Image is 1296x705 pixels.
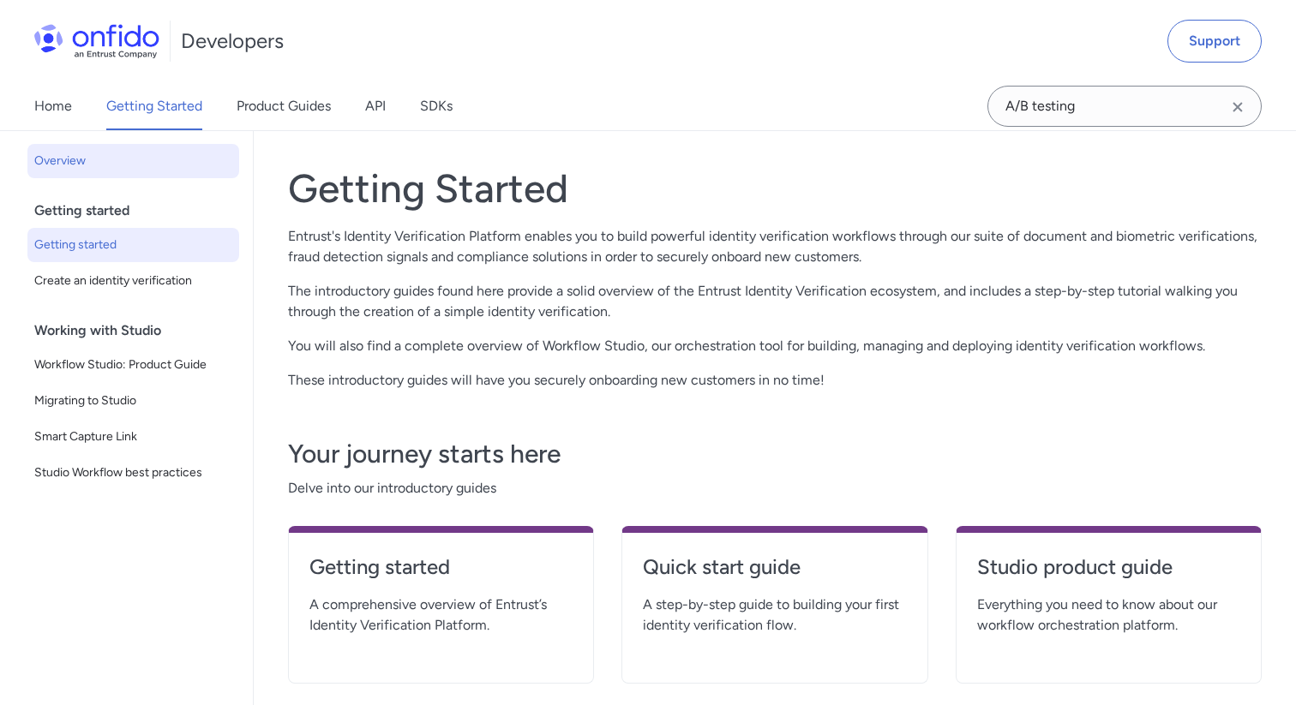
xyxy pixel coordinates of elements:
[27,228,239,262] a: Getting started
[288,336,1262,356] p: You will also find a complete overview of Workflow Studio, our orchestration tool for building, m...
[237,82,331,130] a: Product Guides
[27,348,239,382] a: Workflow Studio: Product Guide
[34,82,72,130] a: Home
[288,437,1262,471] h3: Your journey starts here
[27,264,239,298] a: Create an identity verification
[309,594,573,636] span: A comprehensive overview of Entrust’s Identity Verification Platform.
[977,594,1240,636] span: Everything you need to know about our workflow orchestration platform.
[34,427,232,447] span: Smart Capture Link
[106,82,202,130] a: Getting Started
[309,553,573,581] h4: Getting started
[288,226,1262,267] p: Entrust's Identity Verification Platform enables you to build powerful identity verification work...
[1167,20,1262,63] a: Support
[977,553,1240,594] a: Studio product guide
[288,370,1262,391] p: These introductory guides will have you securely onboarding new customers in no time!
[977,553,1240,581] h4: Studio product guide
[27,456,239,490] a: Studio Workflow best practices
[34,194,246,228] div: Getting started
[987,86,1262,127] input: Onfido search input field
[181,27,284,55] h1: Developers
[34,355,232,375] span: Workflow Studio: Product Guide
[34,151,232,171] span: Overview
[365,82,386,130] a: API
[34,314,246,348] div: Working with Studio
[288,164,1262,212] h1: Getting Started
[643,594,906,636] span: A step-by-step guide to building your first identity verification flow.
[1227,97,1248,117] svg: Clear search field button
[27,144,239,178] a: Overview
[34,391,232,411] span: Migrating to Studio
[27,420,239,454] a: Smart Capture Link
[643,553,906,581] h4: Quick start guide
[420,82,453,130] a: SDKs
[27,384,239,418] a: Migrating to Studio
[34,271,232,291] span: Create an identity verification
[34,463,232,483] span: Studio Workflow best practices
[643,553,906,594] a: Quick start guide
[288,281,1262,322] p: The introductory guides found here provide a solid overview of the Entrust Identity Verification ...
[309,553,573,594] a: Getting started
[34,235,232,255] span: Getting started
[34,24,159,58] img: Onfido Logo
[288,478,1262,499] span: Delve into our introductory guides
